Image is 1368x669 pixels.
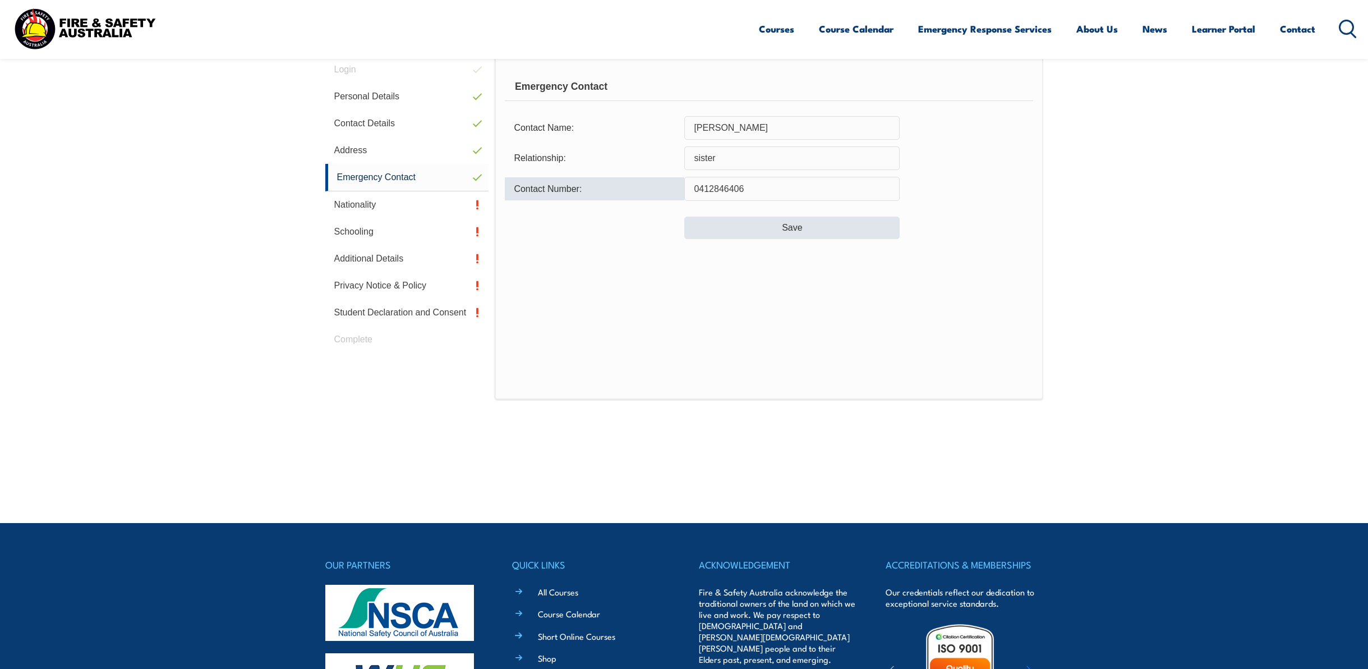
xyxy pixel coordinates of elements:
a: Student Declaration and Consent [325,299,489,326]
a: Personal Details [325,83,489,110]
button: Save [684,217,900,239]
h4: OUR PARTNERS [325,557,482,572]
a: Contact Details [325,110,489,137]
a: Shop [538,652,556,664]
div: Emergency Contact [505,73,1033,101]
h4: ACCREDITATIONS & MEMBERSHIPS [886,557,1043,572]
h4: QUICK LINKS [512,557,669,572]
img: nsca-logo-footer [325,585,474,641]
div: Relationship: [505,148,684,169]
p: Fire & Safety Australia acknowledge the traditional owners of the land on which we live and work.... [699,586,856,665]
a: Short Online Courses [538,630,615,642]
a: Additional Details [325,245,489,272]
a: Nationality [325,191,489,218]
a: Schooling [325,218,489,245]
div: Contact Name: [505,117,684,139]
a: All Courses [538,586,578,598]
a: Emergency Response Services [918,14,1052,44]
a: Learner Portal [1192,14,1255,44]
a: Address [325,137,489,164]
h4: ACKNOWLEDGEMENT [699,557,856,572]
a: Contact [1280,14,1315,44]
a: Emergency Contact [325,164,489,191]
a: Course Calendar [538,608,600,620]
a: Course Calendar [819,14,893,44]
p: Our credentials reflect our dedication to exceptional service standards. [886,586,1043,609]
a: Privacy Notice & Policy [325,272,489,299]
a: News [1143,14,1167,44]
a: Courses [759,14,794,44]
div: Contact Number: [505,177,684,200]
a: About Us [1076,14,1118,44]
